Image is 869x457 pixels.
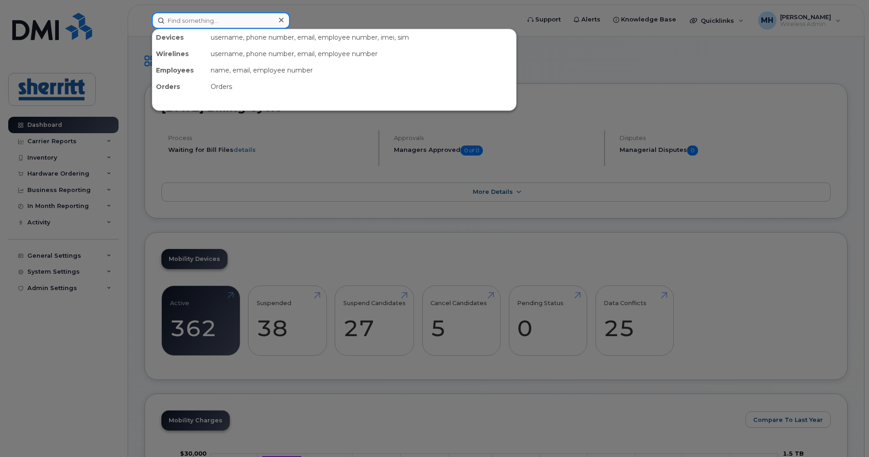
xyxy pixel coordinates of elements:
div: name, email, employee number [207,62,516,78]
div: username, phone number, email, employee number, imei, sim [207,29,516,46]
div: username, phone number, email, employee number [207,46,516,62]
div: Devices [152,29,207,46]
div: Employees [152,62,207,78]
div: Orders [207,78,516,95]
div: Orders [152,78,207,95]
div: Wirelines [152,46,207,62]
